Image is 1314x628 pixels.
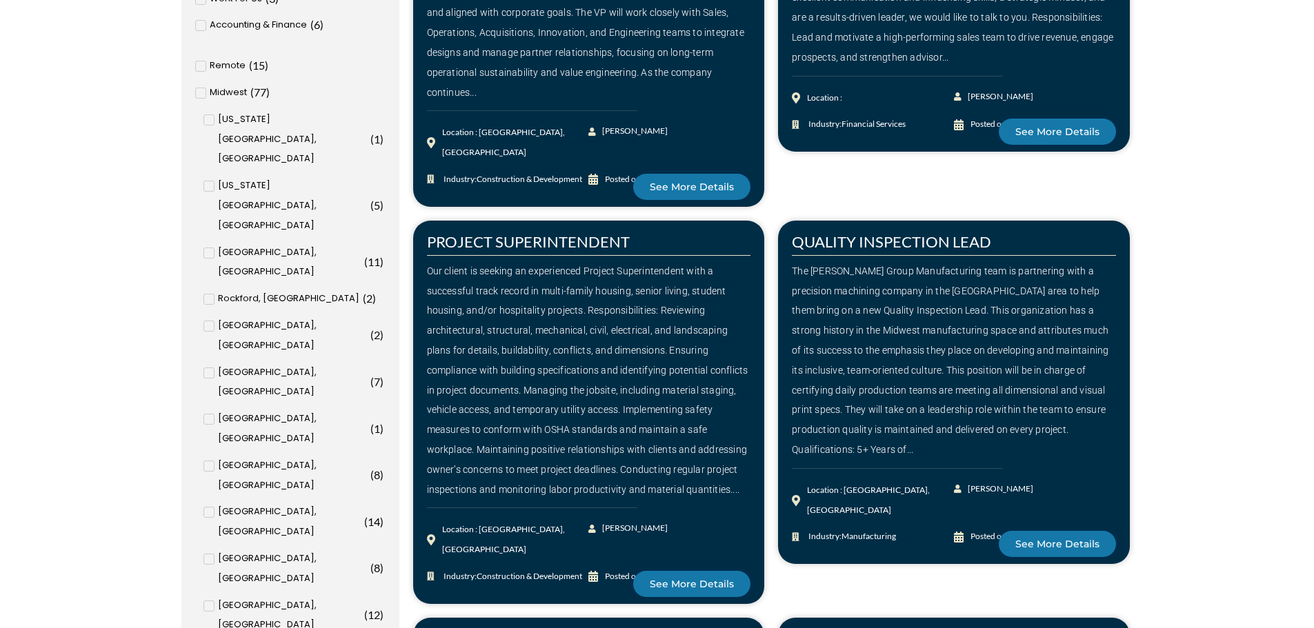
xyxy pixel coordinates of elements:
span: [GEOGRAPHIC_DATA], [GEOGRAPHIC_DATA] [218,316,367,356]
span: 8 [374,561,380,574]
span: ) [265,59,268,72]
span: ( [310,18,314,31]
span: ( [370,468,374,481]
div: Location : [807,88,842,108]
span: [GEOGRAPHIC_DATA], [GEOGRAPHIC_DATA] [218,502,361,542]
span: ) [380,375,384,388]
span: 77 [254,85,266,99]
span: See More Details [1015,127,1099,136]
span: 5 [374,199,380,212]
span: [GEOGRAPHIC_DATA], [GEOGRAPHIC_DATA] [218,243,361,283]
a: See More Details [999,119,1116,145]
span: [GEOGRAPHIC_DATA], [GEOGRAPHIC_DATA] [218,549,367,589]
span: 12 [368,608,380,621]
a: See More Details [633,174,750,200]
div: Location : [GEOGRAPHIC_DATA], [GEOGRAPHIC_DATA] [442,520,589,560]
span: ) [380,561,384,574]
a: QUALITY INSPECTION LEAD [792,232,991,251]
a: See More Details [633,571,750,597]
span: [PERSON_NAME] [964,479,1033,499]
span: ( [364,515,368,528]
span: [PERSON_NAME] [599,121,668,141]
span: 7 [374,375,380,388]
span: ) [380,255,384,268]
span: ) [380,468,384,481]
span: [GEOGRAPHIC_DATA], [GEOGRAPHIC_DATA] [218,363,367,403]
span: 2 [366,292,372,305]
span: 14 [368,515,380,528]
a: [PERSON_NAME] [588,518,669,538]
span: ( [250,85,254,99]
span: [PERSON_NAME] [964,87,1033,107]
span: See More Details [650,579,734,589]
span: Rockford, [GEOGRAPHIC_DATA] [218,289,359,309]
a: PROJECT SUPERINTENDENT [427,232,630,251]
span: Midwest [210,83,247,103]
span: ( [370,132,374,145]
span: 11 [368,255,380,268]
span: 2 [374,328,380,341]
span: [PERSON_NAME] [599,518,668,538]
span: ( [370,375,374,388]
span: 1 [374,132,380,145]
span: ) [320,18,323,31]
span: [US_STATE][GEOGRAPHIC_DATA], [GEOGRAPHIC_DATA] [218,176,367,235]
span: ( [363,292,366,305]
span: Remote [210,56,246,76]
span: 8 [374,468,380,481]
span: ( [364,255,368,268]
span: ( [370,328,374,341]
span: ) [380,328,384,341]
span: ) [372,292,376,305]
span: ) [380,515,384,528]
span: ) [380,422,384,435]
a: [PERSON_NAME] [954,87,1035,107]
span: ) [380,132,384,145]
a: [PERSON_NAME] [588,121,669,141]
span: See More Details [1015,539,1099,549]
span: ( [370,561,374,574]
span: ) [380,199,384,212]
span: ) [380,608,384,621]
span: Accounting & Finance [210,15,307,35]
span: 1 [374,422,380,435]
a: [PERSON_NAME] [954,479,1035,499]
span: 15 [252,59,265,72]
div: The [PERSON_NAME] Group Manufacturing team is partnering with a precision machining company in th... [792,261,1116,460]
span: ) [266,85,270,99]
div: Location : [GEOGRAPHIC_DATA], [GEOGRAPHIC_DATA] [442,123,589,163]
span: ( [370,199,374,212]
span: [GEOGRAPHIC_DATA], [GEOGRAPHIC_DATA] [218,409,367,449]
span: [US_STATE][GEOGRAPHIC_DATA], [GEOGRAPHIC_DATA] [218,110,367,169]
a: See More Details [999,531,1116,557]
span: ( [370,422,374,435]
span: [GEOGRAPHIC_DATA], [GEOGRAPHIC_DATA] [218,456,367,496]
span: ( [364,608,368,621]
span: ( [249,59,252,72]
span: See More Details [650,182,734,192]
div: Our client is seeking an experienced Project Superintendent with a successful track record in mul... [427,261,751,500]
span: 6 [314,18,320,31]
div: Location : [GEOGRAPHIC_DATA], [GEOGRAPHIC_DATA] [807,480,954,520]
